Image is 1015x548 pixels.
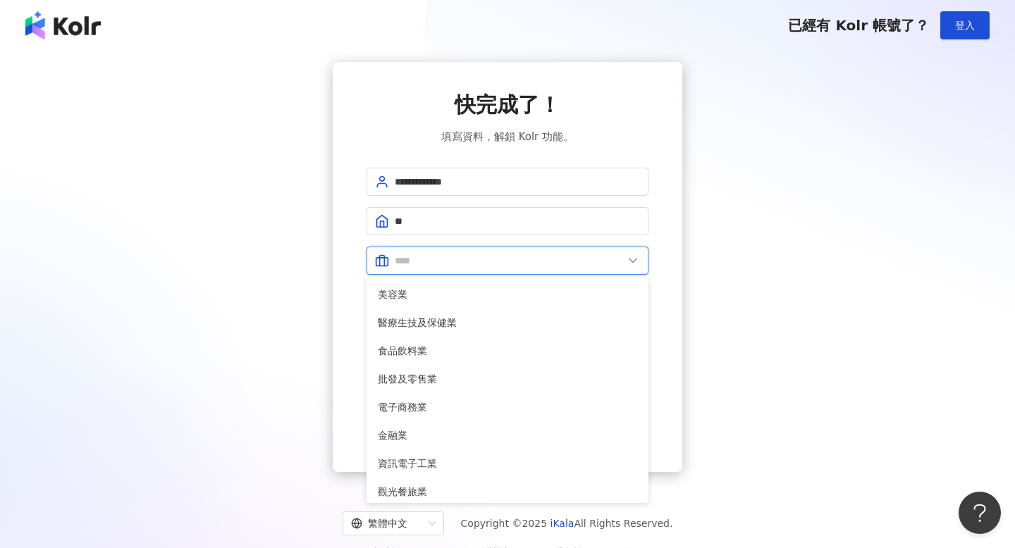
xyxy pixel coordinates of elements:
[959,492,1001,534] iframe: Help Scout Beacon - Open
[378,484,637,499] span: 觀光餐旅業
[351,512,423,535] div: 繁體中文
[378,456,637,471] span: 資訊電子工業
[461,515,673,532] span: Copyright © 2025 All Rights Reserved.
[940,11,990,39] button: 登入
[378,315,637,330] span: 醫療生技及保健業
[378,343,637,359] span: 食品飲料業
[550,518,574,529] a: iKala
[378,371,637,387] span: 批發及零售業
[441,128,574,145] span: 填寫資料，解鎖 Kolr 功能。
[788,17,929,34] span: 已經有 Kolr 帳號了？
[378,287,637,302] span: 美容業
[378,428,637,443] span: 金融業
[455,90,560,120] span: 快完成了！
[955,20,975,31] span: 登入
[25,11,101,39] img: logo
[378,399,637,415] span: 電子商務業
